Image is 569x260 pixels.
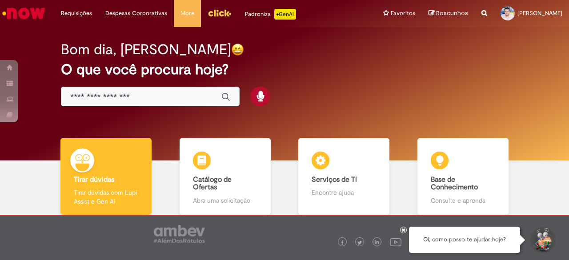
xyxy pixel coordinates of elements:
span: Requisições [61,9,92,18]
span: Rascunhos [436,9,468,17]
a: Serviços de TI Encontre ajuda [284,138,404,215]
button: Iniciar Conversa de Suporte [529,227,556,253]
span: Despesas Corporativas [105,9,167,18]
b: Base de Conhecimento [431,175,478,192]
div: Oi, como posso te ajudar hoje? [409,227,520,253]
h2: Bom dia, [PERSON_NAME] [61,42,231,57]
img: click_logo_yellow_360x200.png [208,6,232,20]
b: Catálogo de Ofertas [193,175,232,192]
img: ServiceNow [1,4,47,22]
img: logo_footer_youtube.png [390,236,401,248]
img: logo_footer_twitter.png [357,240,362,245]
img: happy-face.png [231,43,244,56]
a: Base de Conhecimento Consulte e aprenda [404,138,523,215]
p: Abra uma solicitação [193,196,257,205]
p: Tirar dúvidas com Lupi Assist e Gen Ai [74,188,138,206]
a: Rascunhos [429,9,468,18]
a: Catálogo de Ofertas Abra uma solicitação [166,138,285,215]
p: Consulte e aprenda [431,196,495,205]
img: logo_footer_facebook.png [340,240,345,245]
b: Tirar dúvidas [74,175,114,184]
p: +GenAi [274,9,296,20]
span: More [180,9,194,18]
a: Tirar dúvidas Tirar dúvidas com Lupi Assist e Gen Ai [47,138,166,215]
p: Encontre ajuda [312,188,376,197]
b: Serviços de TI [312,175,357,184]
img: logo_footer_ambev_rotulo_gray.png [154,225,205,243]
h2: O que você procura hoje? [61,62,508,77]
span: Favoritos [391,9,415,18]
div: Padroniza [245,9,296,20]
img: logo_footer_linkedin.png [375,240,379,245]
span: [PERSON_NAME] [517,9,562,17]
